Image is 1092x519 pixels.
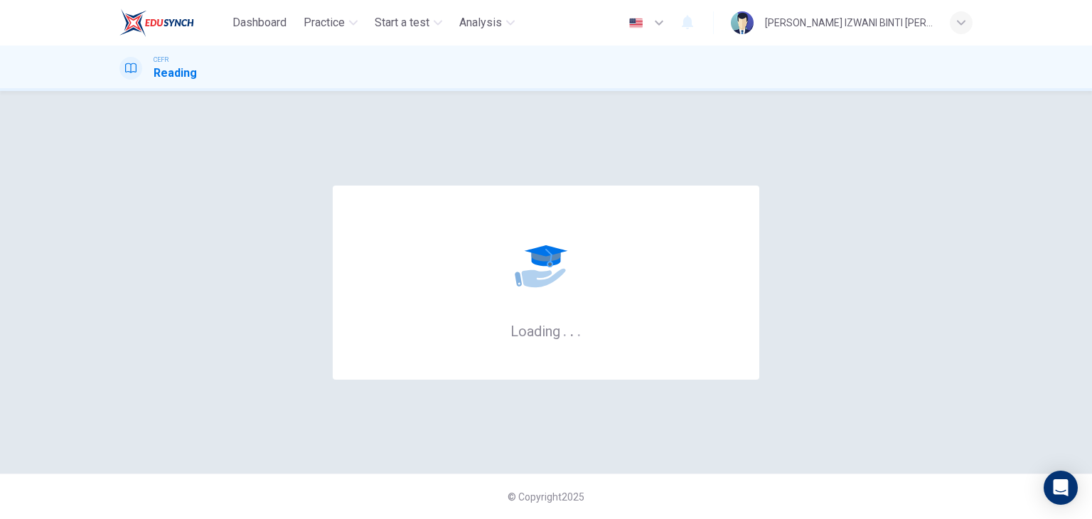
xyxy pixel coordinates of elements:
[731,11,754,34] img: Profile picture
[459,14,502,31] span: Analysis
[765,14,933,31] div: [PERSON_NAME] IZWANI BINTI [PERSON_NAME]
[154,55,168,65] span: CEFR
[227,10,292,36] button: Dashboard
[569,318,574,341] h6: .
[119,9,227,37] a: EduSynch logo
[1044,471,1078,505] div: Open Intercom Messenger
[562,318,567,341] h6: .
[375,14,429,31] span: Start a test
[119,9,194,37] img: EduSynch logo
[577,318,582,341] h6: .
[304,14,345,31] span: Practice
[508,491,584,503] span: © Copyright 2025
[298,10,363,36] button: Practice
[232,14,287,31] span: Dashboard
[154,65,197,82] h1: Reading
[627,18,645,28] img: en
[454,10,520,36] button: Analysis
[369,10,448,36] button: Start a test
[510,321,582,340] h6: Loading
